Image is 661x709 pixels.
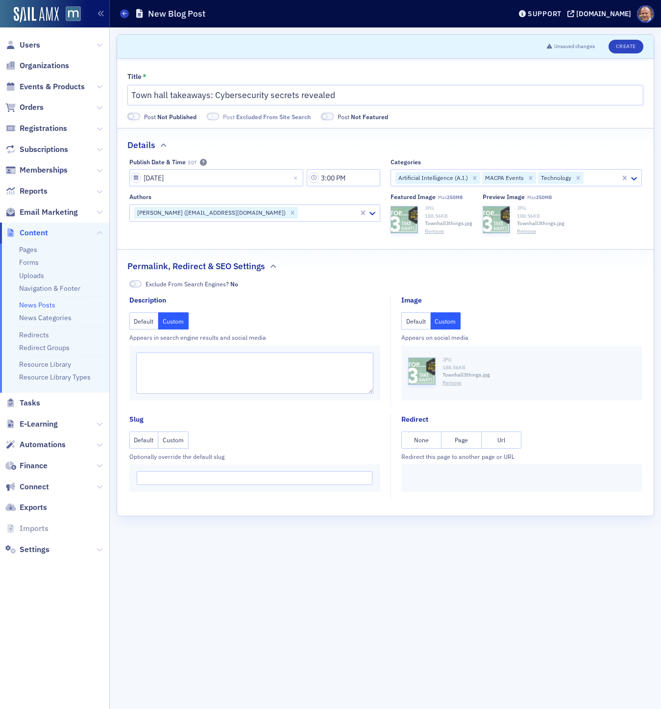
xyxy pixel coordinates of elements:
[148,8,205,20] h1: New Blog Post
[20,165,68,176] span: Memberships
[5,481,49,492] a: Connect
[129,280,142,288] span: No
[20,144,68,155] span: Subscriptions
[637,5,654,23] span: Profile
[144,112,196,121] span: Post
[20,460,48,471] span: Finance
[223,112,311,121] span: Post
[5,523,49,534] a: Imports
[20,523,49,534] span: Imports
[5,207,78,218] a: Email Marketing
[391,158,421,166] div: Categories
[158,431,189,449] button: Custom
[19,330,49,339] a: Redirects
[134,207,287,219] div: [PERSON_NAME] ([EMAIL_ADDRESS][DOMAIN_NAME])
[517,204,564,212] div: JPG
[143,73,147,81] abbr: This field is required
[5,398,40,408] a: Tasks
[20,102,44,113] span: Orders
[351,113,388,121] span: Not Featured
[401,414,428,425] div: Redirect
[554,43,595,51] span: Unsaved changes
[538,172,573,184] div: Technology
[59,6,81,23] a: View Homepage
[129,414,144,425] div: Slug
[438,194,463,201] span: Max
[395,172,469,184] div: Artificial Intelligence (A.I.)
[19,343,70,352] a: Redirect Groups
[5,544,49,555] a: Settings
[19,301,55,309] a: News Posts
[401,452,642,461] div: Redirect this page to another page or URL
[127,260,265,273] h2: Permalink, Redirect & SEO Settings
[5,40,40,51] a: Users
[66,6,81,22] img: SailAMX
[442,364,635,372] div: 188.56 KB
[401,431,441,449] button: None
[129,431,159,449] button: Default
[5,439,66,450] a: Automations
[482,431,522,449] button: Url
[287,207,298,219] div: Remove Bill Sheridan (bill@macpa.org)
[321,113,334,120] span: Not Featured
[401,295,422,305] div: Image
[527,194,552,201] span: Max
[20,228,48,238] span: Content
[5,60,69,71] a: Organizations
[469,172,480,184] div: Remove Artificial Intelligence (A.I.)
[20,502,47,513] span: Exports
[447,194,463,201] span: 250MB
[576,9,631,18] div: [DOMAIN_NAME]
[19,258,39,267] a: Forms
[5,144,68,155] a: Subscriptions
[5,460,48,471] a: Finance
[307,169,380,186] input: 00:00 AM
[441,431,482,449] button: Page
[517,228,536,235] button: Remove
[482,172,525,184] div: MACPA Events
[401,312,431,329] button: Default
[20,207,78,218] span: Email Marketing
[129,158,186,166] div: Publish Date & Time
[525,172,536,184] div: Remove MACPA Events
[129,333,381,342] div: Appears in search engine results and social media
[5,165,68,176] a: Memberships
[536,194,552,201] span: 250MB
[230,280,238,288] span: No
[20,60,69,71] span: Organizations
[20,40,40,51] span: Users
[19,313,72,322] a: News Categories
[19,373,91,381] a: Resource Library Types
[401,333,642,342] div: Appears on social media
[127,113,140,120] span: Not Published
[5,81,85,92] a: Events & Products
[19,245,37,254] a: Pages
[391,193,436,201] div: Featured Image
[573,172,584,184] div: Remove Technology
[5,186,48,197] a: Reports
[290,169,303,186] button: Close
[5,102,44,113] a: Orders
[609,40,643,53] button: Create
[129,193,151,201] div: Authors
[129,295,166,305] div: Description
[146,279,238,288] span: Exclude From Search Engines?
[517,212,564,220] div: 188.56 KB
[5,123,67,134] a: Registrations
[157,113,196,121] span: Not Published
[127,73,142,81] div: Title
[20,186,48,197] span: Reports
[425,204,472,212] div: JPG
[20,81,85,92] span: Events & Products
[20,419,58,430] span: E-Learning
[20,398,40,408] span: Tasks
[483,193,525,201] div: Preview image
[236,113,311,121] span: Excluded From Site Search
[5,228,48,238] a: Content
[442,371,490,379] span: Townhall3things.jpg
[425,228,444,235] button: Remove
[129,169,304,186] input: MM/DD/YYYY
[188,160,196,166] span: EDT
[425,212,472,220] div: 188.56 KB
[442,379,462,387] button: Remove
